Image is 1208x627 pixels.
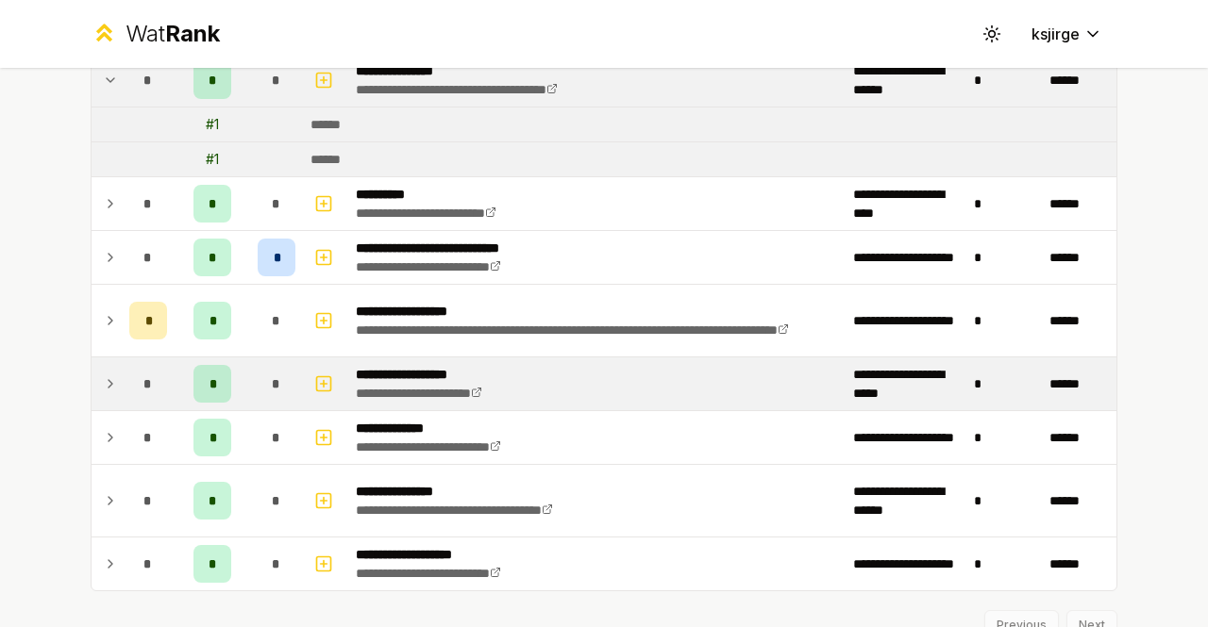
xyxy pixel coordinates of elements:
span: ksjirge [1032,23,1080,45]
a: WatRank [91,19,220,49]
div: # 1 [206,150,219,169]
button: ksjirge [1016,17,1117,51]
div: Wat [126,19,220,49]
div: # 1 [206,115,219,134]
span: Rank [165,20,220,47]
